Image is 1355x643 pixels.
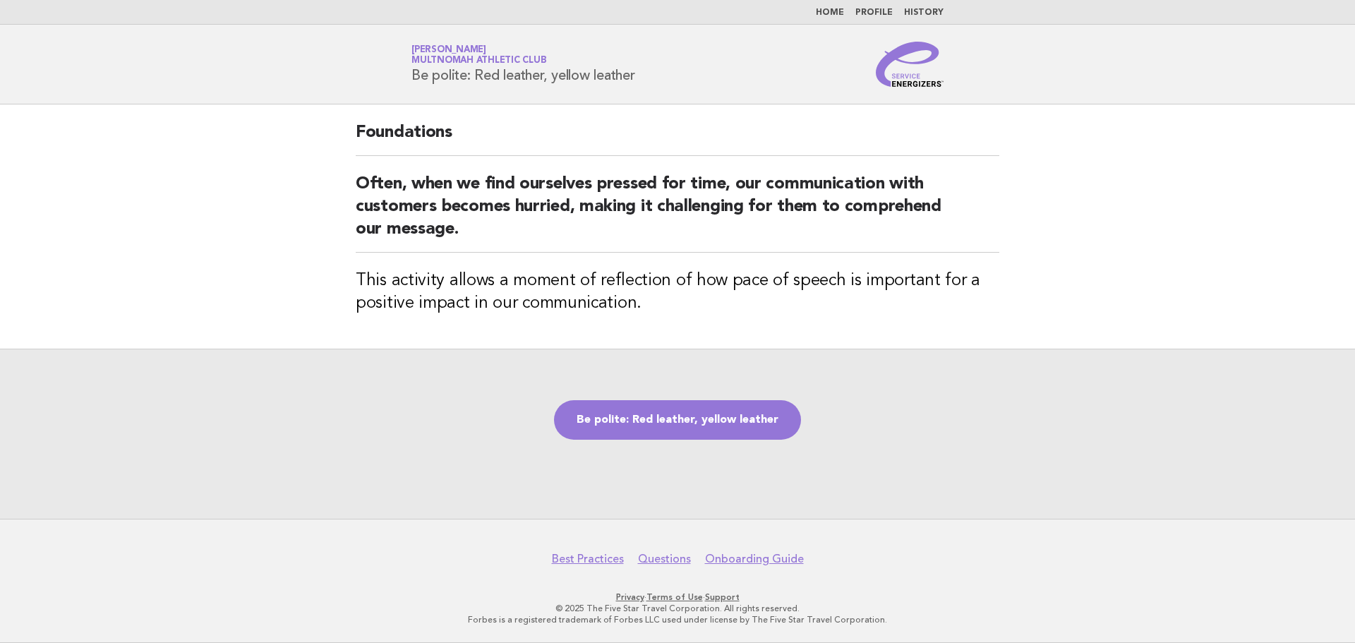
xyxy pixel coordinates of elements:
h2: Foundations [356,121,999,156]
p: © 2025 The Five Star Travel Corporation. All rights reserved. [246,603,1109,614]
a: Questions [638,552,691,566]
a: Privacy [616,592,644,602]
a: History [904,8,944,17]
a: [PERSON_NAME]Multnomah Athletic Club [411,45,546,65]
a: Terms of Use [646,592,703,602]
a: Be polite: Red leather, yellow leather [554,400,801,440]
a: Profile [855,8,893,17]
p: Forbes is a registered trademark of Forbes LLC used under license by The Five Star Travel Corpora... [246,614,1109,625]
h1: Be polite: Red leather, yellow leather [411,46,635,83]
a: Best Practices [552,552,624,566]
img: Service Energizers [876,42,944,87]
a: Home [816,8,844,17]
h3: This activity allows a moment of reflection of how pace of speech is important for a positive imp... [356,270,999,315]
h2: Often, when we find ourselves pressed for time, our communication with customers becomes hurried,... [356,173,999,253]
a: Support [705,592,740,602]
a: Onboarding Guide [705,552,804,566]
p: · · [246,591,1109,603]
span: Multnomah Athletic Club [411,56,546,66]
